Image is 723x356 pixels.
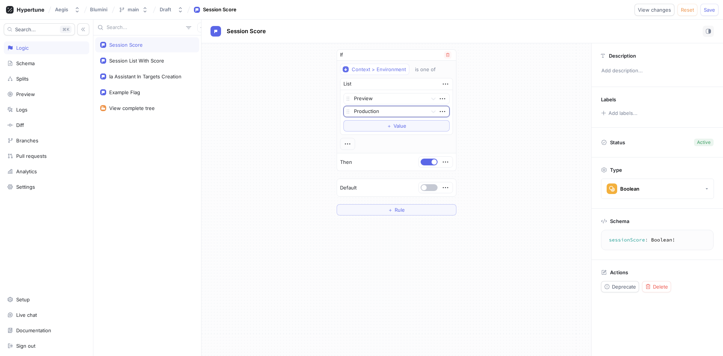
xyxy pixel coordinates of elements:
button: main [116,3,151,16]
p: Schema [610,218,629,224]
p: Default [340,184,357,192]
button: Save [700,4,718,16]
span: View changes [638,8,671,12]
span: Delete [653,284,668,289]
div: Aegis [55,6,68,13]
div: Boolean [620,186,639,192]
button: Reset [677,4,697,16]
span: Reset [681,8,694,12]
div: Ia Assistant In Targets Creation [109,73,182,79]
div: K [60,26,72,33]
a: Documentation [4,324,89,337]
div: Logic [16,45,29,51]
div: List [343,80,351,88]
div: Schema [16,60,35,66]
span: Search... [15,27,36,32]
input: Search... [107,24,183,31]
div: Splits [16,76,29,82]
button: ＋Value [343,120,450,131]
button: Search...K [4,23,75,35]
div: Preview [16,91,35,97]
div: Active [697,139,711,146]
span: ＋ [387,124,392,128]
button: is one of [412,64,447,75]
p: Then [340,159,352,166]
p: If [340,51,343,59]
div: Pull requests [16,153,47,159]
div: is one of [415,66,436,73]
p: Labels [601,96,616,102]
div: Diff [16,122,24,128]
div: Session Score [203,6,236,14]
div: Sign out [16,343,35,349]
button: Deprecate [601,281,639,292]
span: Deprecate [612,284,636,289]
p: Actions [610,269,628,275]
button: Boolean [601,179,714,199]
p: Status [610,137,625,148]
div: Documentation [16,327,51,333]
div: Settings [16,184,35,190]
span: Session Score [227,28,266,34]
div: Example Flag [109,89,140,95]
div: View complete tree [109,105,155,111]
span: Rule [395,208,405,212]
div: Draft [160,6,171,13]
button: Aegis [52,3,83,16]
span: Save [704,8,715,12]
p: Description [609,53,636,59]
span: Blumini [90,7,107,12]
div: main [128,6,139,13]
div: Session List With Score [109,58,164,64]
div: Logs [16,107,27,113]
button: Draft [157,3,186,16]
span: Value [394,124,406,128]
p: Add description... [598,64,717,77]
span: ＋ [388,208,393,212]
div: Branches [16,138,38,144]
div: Session Score [109,42,143,48]
p: Type [610,167,622,173]
button: View changes [635,4,674,16]
button: ＋Rule [337,204,456,215]
div: Setup [16,296,30,303]
div: Live chat [16,312,37,318]
div: Analytics [16,168,37,174]
div: Context > Environment [352,66,406,73]
button: Delete [642,281,671,292]
button: Add labels... [598,108,640,118]
button: Context > Environment [340,64,409,75]
textarea: sessionScore: Boolean! [604,233,710,247]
